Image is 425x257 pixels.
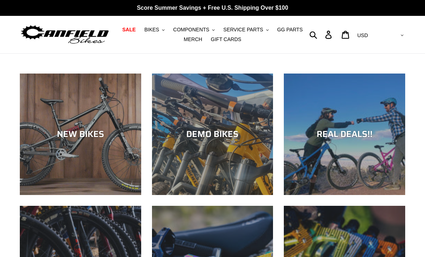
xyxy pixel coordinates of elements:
a: SALE [118,25,139,35]
a: REAL DEALS!! [284,74,405,195]
button: COMPONENTS [170,25,218,35]
img: Canfield Bikes [20,23,110,46]
span: GIFT CARDS [211,36,241,43]
a: NEW BIKES [20,74,141,195]
span: GG PARTS [277,27,303,33]
span: COMPONENTS [173,27,209,33]
span: MERCH [184,36,202,43]
span: SERVICE PARTS [223,27,263,33]
div: REAL DEALS!! [284,129,405,139]
a: GIFT CARDS [207,35,245,44]
button: SERVICE PARTS [220,25,272,35]
div: NEW BIKES [20,129,141,139]
div: DEMO BIKES [152,129,273,139]
a: MERCH [180,35,206,44]
span: SALE [122,27,135,33]
a: DEMO BIKES [152,74,273,195]
button: BIKES [141,25,168,35]
a: GG PARTS [273,25,306,35]
span: BIKES [144,27,159,33]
